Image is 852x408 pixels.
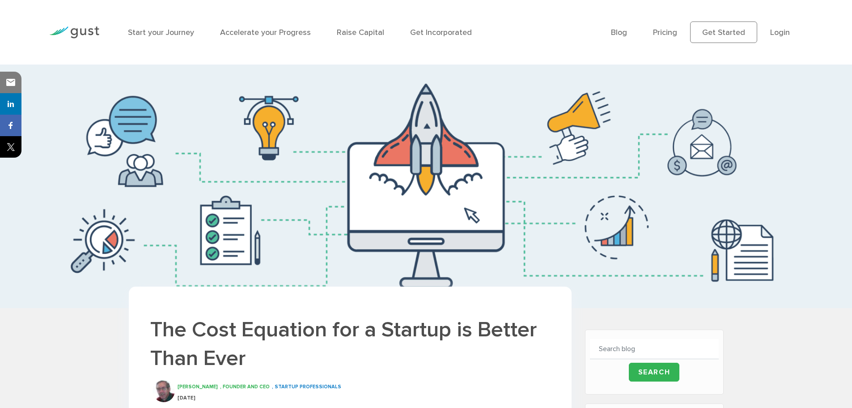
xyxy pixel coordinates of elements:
[49,26,99,39] img: Gust Logo
[629,363,680,382] input: Search
[150,315,550,373] h1: The Cost Equation for a Startup is Better Than Ever
[653,28,677,37] a: Pricing
[690,21,757,43] a: Get Started
[178,384,218,390] span: [PERSON_NAME]
[220,28,311,37] a: Accelerate your Progress
[220,384,270,390] span: , Founder and CEO
[337,28,384,37] a: Raise Capital
[178,395,195,401] span: [DATE]
[272,384,341,390] span: , Startup Professionals
[770,28,790,37] a: Login
[590,339,719,359] input: Search blog
[410,28,472,37] a: Get Incorporated
[611,28,627,37] a: Blog
[128,28,194,37] a: Start your Journey
[153,380,175,402] img: Martin Zwilling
